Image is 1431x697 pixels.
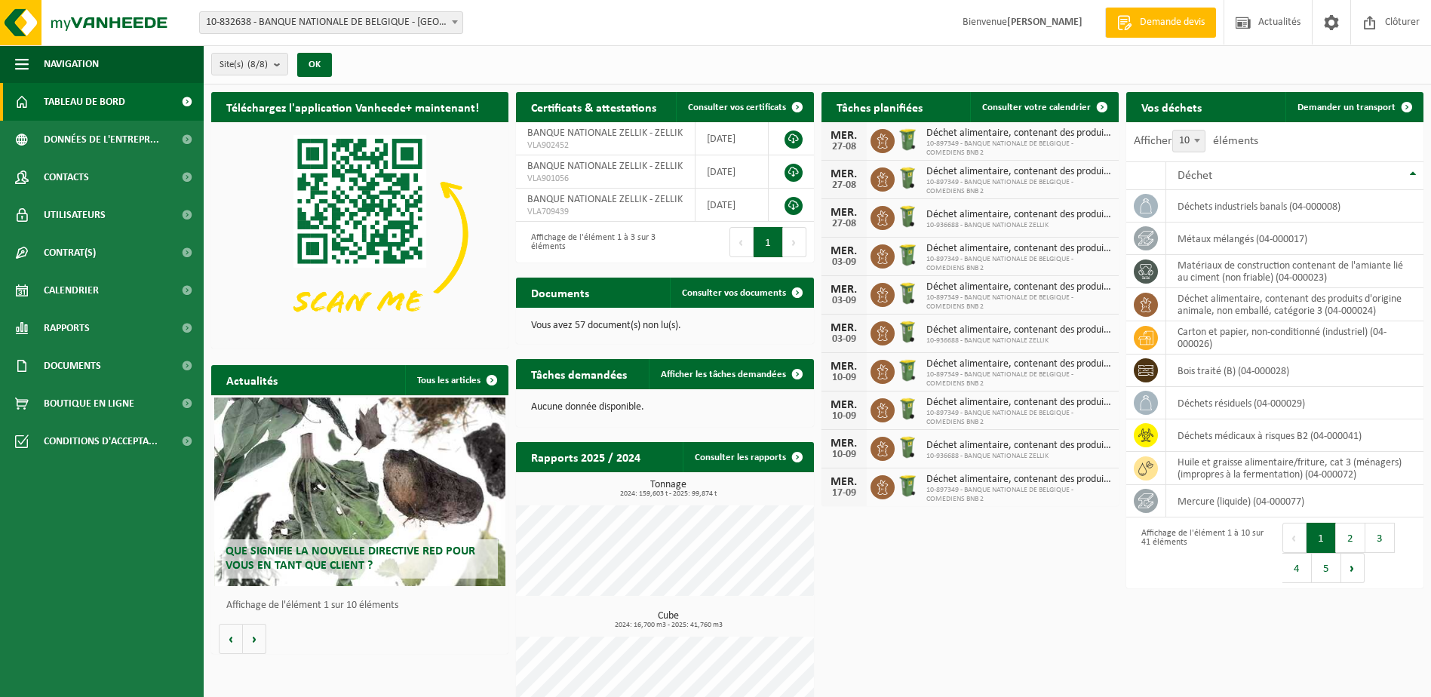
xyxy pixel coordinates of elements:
[829,130,859,142] div: MER.
[829,373,859,383] div: 10-09
[211,92,494,121] h2: Téléchargez l'application Vanheede+ maintenant!
[524,480,813,498] h3: Tonnage
[44,196,106,234] span: Utilisateurs
[1134,521,1267,585] div: Affichage de l'élément 1 à 10 sur 41 éléments
[926,166,1111,178] span: Déchet alimentaire, contenant des produits d'origine animale, non emballé, catég...
[405,365,507,395] a: Tous les articles
[44,422,158,460] span: Conditions d'accepta...
[926,336,1111,345] span: 10-936688 - BANQUE NATIONALE ZELLIK
[524,611,813,629] h3: Cube
[1365,523,1395,553] button: 3
[688,103,786,112] span: Consulter vos certificats
[661,370,786,379] span: Afficher les tâches demandées
[516,359,642,388] h2: Tâches demandées
[676,92,812,122] a: Consulter vos certificats
[783,227,806,257] button: Next
[926,370,1111,388] span: 10-897349 - BANQUE NATIONALE DE BELGIQUE - COMEDIENS BNB 2
[926,440,1111,452] span: Déchet alimentaire, contenant des produits d'origine animale, non emballé, catég...
[926,255,1111,273] span: 10-897349 - BANQUE NATIONALE DE BELGIQUE - COMEDIENS BNB 2
[214,398,505,586] a: Que signifie la nouvelle directive RED pour vous en tant que client ?
[895,358,920,383] img: WB-0240-HPE-GN-50
[527,127,683,139] span: BANQUE NATIONALE ZELLIK - ZELLIK
[527,161,683,172] span: BANQUE NATIONALE ZELLIK - ZELLIK
[829,450,859,460] div: 10-09
[926,127,1111,140] span: Déchet alimentaire, contenant des produits d'origine animale, non emballé, catég...
[829,245,859,257] div: MER.
[829,399,859,411] div: MER.
[895,242,920,268] img: WB-0240-HPE-GN-50
[829,168,859,180] div: MER.
[895,396,920,422] img: WB-0140-HPE-GN-50
[926,243,1111,255] span: Déchet alimentaire, contenant des produits d'origine animale, non emballé, catég...
[670,278,812,308] a: Consulter vos documents
[211,122,508,345] img: Download de VHEPlus App
[1136,15,1208,30] span: Demande devis
[696,189,769,222] td: [DATE]
[895,281,920,306] img: WB-0140-HPE-GN-50
[1166,485,1423,517] td: mercure (liquide) (04-000077)
[926,281,1111,293] span: Déchet alimentaire, contenant des produits d'origine animale, non emballé, catég...
[683,442,812,472] a: Consulter les rapports
[1307,523,1336,553] button: 1
[829,488,859,499] div: 17-09
[829,257,859,268] div: 03-09
[829,219,859,229] div: 27-08
[1166,321,1423,355] td: carton et papier, non-conditionné (industriel) (04-000026)
[829,142,859,152] div: 27-08
[895,434,920,460] img: WB-0140-HPE-GN-50
[829,411,859,422] div: 10-09
[895,319,920,345] img: WB-0140-HPE-GN-50
[926,486,1111,504] span: 10-897349 - BANQUE NATIONALE DE BELGIQUE - COMEDIENS BNB 2
[829,284,859,296] div: MER.
[754,227,783,257] button: 1
[527,173,683,185] span: VLA901056
[527,194,683,205] span: BANQUE NATIONALE ZELLIK - ZELLIK
[829,361,859,373] div: MER.
[44,385,134,422] span: Boutique en ligne
[1312,553,1341,583] button: 5
[243,624,266,654] button: Volgende
[829,207,859,219] div: MER.
[1166,223,1423,255] td: métaux mélangés (04-000017)
[926,409,1111,427] span: 10-897349 - BANQUE NATIONALE DE BELGIQUE - COMEDIENS BNB 2
[44,309,90,347] span: Rapports
[829,438,859,450] div: MER.
[200,12,462,33] span: 10-832638 - BANQUE NATIONALE DE BELGIQUE - BRUXELLES
[970,92,1117,122] a: Consulter votre calendrier
[829,322,859,334] div: MER.
[247,60,268,69] count: (8/8)
[829,476,859,488] div: MER.
[829,296,859,306] div: 03-09
[44,83,125,121] span: Tableau de bord
[829,334,859,345] div: 03-09
[1282,553,1312,583] button: 4
[829,180,859,191] div: 27-08
[926,324,1111,336] span: Déchet alimentaire, contenant des produits d'origine animale, non emballé, catég...
[926,474,1111,486] span: Déchet alimentaire, contenant des produits d'origine animale, non emballé, catég...
[220,54,268,76] span: Site(s)
[926,140,1111,158] span: 10-897349 - BANQUE NATIONALE DE BELGIQUE - COMEDIENS BNB 2
[1341,553,1365,583] button: Next
[1126,92,1217,121] h2: Vos déchets
[649,359,812,389] a: Afficher les tâches demandées
[527,140,683,152] span: VLA902452
[199,11,463,34] span: 10-832638 - BANQUE NATIONALE DE BELGIQUE - BRUXELLES
[1105,8,1216,38] a: Demande devis
[1173,130,1205,152] span: 10
[44,347,101,385] span: Documents
[926,397,1111,409] span: Déchet alimentaire, contenant des produits d'origine animale, non emballé, catég...
[926,452,1111,461] span: 10-936688 - BANQUE NATIONALE ZELLIK
[1007,17,1082,28] strong: [PERSON_NAME]
[524,226,657,259] div: Affichage de l'élément 1 à 3 sur 3 éléments
[1166,419,1423,452] td: déchets médicaux à risques B2 (04-000041)
[226,600,501,611] p: Affichage de l'élément 1 sur 10 éléments
[1178,170,1212,182] span: Déchet
[44,121,159,158] span: Données de l'entrepr...
[1166,355,1423,387] td: bois traité (B) (04-000028)
[527,206,683,218] span: VLA709439
[1166,288,1423,321] td: déchet alimentaire, contenant des produits d'origine animale, non emballé, catégorie 3 (04-000024)
[696,155,769,189] td: [DATE]
[1282,523,1307,553] button: Previous
[226,545,475,572] span: Que signifie la nouvelle directive RED pour vous en tant que client ?
[531,402,798,413] p: Aucune donnée disponible.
